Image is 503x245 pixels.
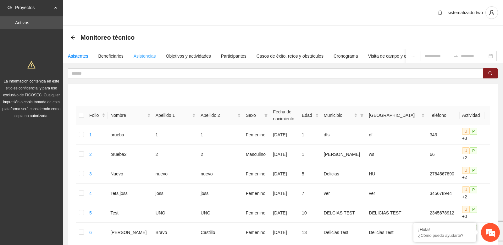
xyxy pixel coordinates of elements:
[460,223,485,242] td: +0
[299,223,321,242] td: 13
[366,223,427,242] td: Delicias Test
[198,223,243,242] td: Castillo
[89,171,92,176] a: 3
[68,53,88,60] div: Asistentes
[243,203,271,223] td: Femenino
[89,191,92,196] a: 4
[368,53,427,60] div: Visita de campo y entregables
[153,203,198,223] td: UNO
[270,223,299,242] td: [DATE]
[435,10,445,15] span: bell
[80,32,135,43] span: Monitoreo técnico
[110,112,146,119] span: Nombre
[108,106,153,125] th: Nombre
[460,184,485,203] td: +2
[462,128,470,135] span: U
[360,113,364,117] span: filter
[270,164,299,184] td: [DATE]
[462,186,470,193] span: U
[89,132,92,137] a: 1
[153,223,198,242] td: Bravo
[427,145,460,164] td: 66
[270,125,299,145] td: [DATE]
[369,112,420,119] span: [GEOGRAPHIC_DATA]
[27,61,36,69] span: warning
[299,164,321,184] td: 5
[3,79,61,118] span: La información contenida en este sitio es confidencial y para uso exclusivo de FICOSEC. Cualquier...
[453,54,458,59] span: to
[299,106,321,125] th: Edad
[243,184,271,203] td: Femenino
[263,111,269,120] span: filter
[257,53,323,60] div: Casos de éxito, retos y obstáculos
[156,112,191,119] span: Apellido 1
[87,106,108,125] th: Folio
[15,20,29,25] a: Activos
[435,8,445,18] button: bell
[321,184,367,203] td: ver
[103,3,118,18] div: Minimizar ventana de chat en vivo
[411,54,416,58] span: ellipsis
[108,184,153,203] td: Tets joss
[460,203,485,223] td: +0
[108,203,153,223] td: Test
[89,230,92,235] a: 6
[321,145,367,164] td: [PERSON_NAME]
[427,164,460,184] td: 2784567890
[243,125,271,145] td: Femenino
[470,186,477,193] span: P
[324,112,353,119] span: Municipio
[33,32,106,40] div: Chatee con nosotros ahora
[334,53,358,60] div: Cronograma
[108,164,153,184] td: Nuevo
[359,111,365,120] span: filter
[366,106,427,125] th: Colonia
[299,203,321,223] td: 10
[270,106,299,125] th: Fecha de nacimiento
[201,112,236,119] span: Apellido 2
[453,54,458,59] span: swap-right
[486,10,498,15] span: user
[264,113,268,117] span: filter
[488,71,493,76] span: search
[36,84,87,148] span: Estamos en línea.
[302,112,314,119] span: Edad
[366,164,427,184] td: HU
[299,145,321,164] td: 1
[153,145,198,164] td: 2
[153,184,198,203] td: joss
[243,223,271,242] td: Femenino
[221,53,246,60] div: Participantes
[321,125,367,145] td: dfs
[462,147,470,154] span: U
[470,167,477,174] span: P
[448,10,483,15] span: sistematizadortwo
[108,125,153,145] td: prueba
[366,125,427,145] td: df
[366,203,427,223] td: DELICIAS TEST
[460,106,485,125] th: Actividad
[246,112,262,119] span: Sexo
[270,203,299,223] td: [DATE]
[270,184,299,203] td: [DATE]
[460,145,485,164] td: +2
[98,53,124,60] div: Beneficiarios
[483,68,498,78] button: search
[70,35,75,40] span: arrow-left
[166,53,211,60] div: Objetivos y actividades
[89,152,92,157] a: 2
[366,145,427,164] td: ws
[198,106,243,125] th: Apellido 2
[470,147,477,154] span: P
[15,1,52,14] span: Proyectos
[299,184,321,203] td: 7
[485,6,498,19] button: user
[321,106,367,125] th: Municipio
[3,172,120,194] textarea: Escriba su mensaje y pulse “Intro”
[153,164,198,184] td: nuevo
[153,125,198,145] td: 1
[70,35,75,40] div: Back
[418,227,472,232] div: ¡Hola!
[427,106,460,125] th: Teléfono
[470,128,477,135] span: P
